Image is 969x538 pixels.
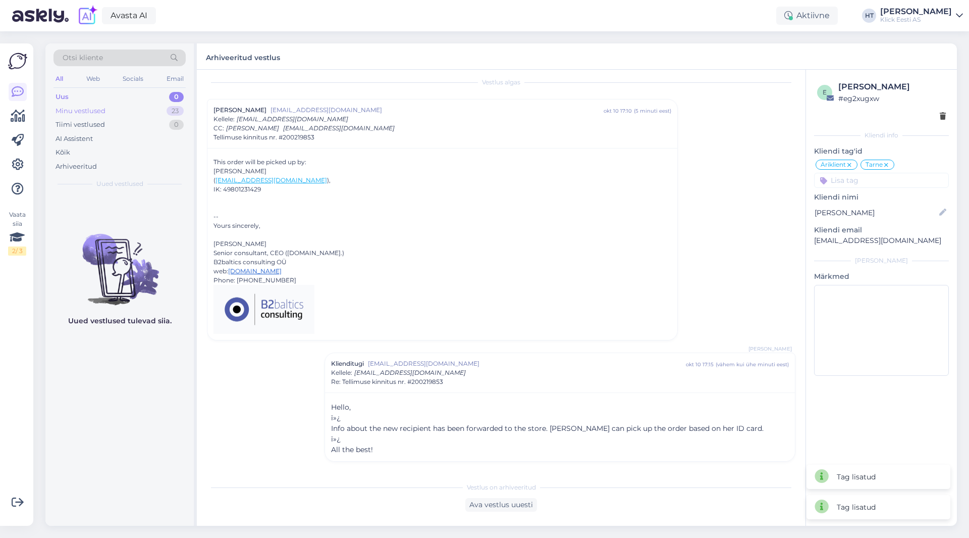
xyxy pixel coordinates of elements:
[169,92,184,102] div: 0
[165,72,186,85] div: Email
[213,212,671,221] div: --
[331,434,341,444] span: ï»¿
[213,124,224,132] span: CC :
[880,8,963,24] a: [PERSON_NAME]Klick Eesti AS
[814,235,949,246] p: [EMAIL_ADDRESS][DOMAIN_NAME]
[213,249,671,258] div: Senior consultant, CEO ([DOMAIN_NAME].)
[56,162,97,172] div: Arhiveeritud
[814,146,949,157] p: Kliendi tag'id
[206,50,280,63] label: Arhiveeritud vestlus
[213,158,671,167] div: This order will be picked up by:
[213,176,671,185] div: ( ),
[63,53,103,63] span: Otsi kliente
[880,16,952,24] div: Klick Eesti AS
[354,369,466,376] span: [EMAIL_ADDRESS][DOMAIN_NAME]
[814,271,949,282] p: Märkmed
[226,124,279,132] span: [PERSON_NAME]
[213,133,314,142] span: Tellimuse kinnitus nr. #200219853
[880,8,952,16] div: [PERSON_NAME]
[465,498,537,512] div: Ava vestlus uuesti
[213,221,671,230] div: Yours sincerely,
[283,124,395,132] span: [EMAIL_ADDRESS][DOMAIN_NAME]
[866,162,883,168] span: Tarne
[102,7,156,24] a: Avasta AI
[271,106,604,115] span: [EMAIL_ADDRESS][DOMAIN_NAME]
[216,176,327,184] a: [EMAIL_ADDRESS][DOMAIN_NAME]
[814,256,949,265] div: [PERSON_NAME]
[53,72,65,85] div: All
[56,134,93,144] div: AI Assistent
[213,106,266,115] span: [PERSON_NAME]
[331,403,351,412] span: Hello,
[821,162,846,168] span: Äriklient
[838,93,946,104] div: # eg2xugxw
[121,72,145,85] div: Socials
[228,267,282,275] a: [DOMAIN_NAME]
[8,52,27,71] img: Askly Logo
[213,267,671,276] div: web:
[814,225,949,235] p: Kliendi email
[837,502,876,513] div: Tag lisatud
[634,107,671,115] div: ( 5 minuti eest )
[814,131,949,140] div: Kliendi info
[814,192,949,203] p: Kliendi nimi
[838,81,946,93] div: [PERSON_NAME]
[815,207,937,218] input: Lisa nimi
[213,115,235,123] span: Kellele :
[213,185,671,194] div: IK: 49801231429
[604,107,632,115] div: okt 10 17:10
[686,361,714,368] div: okt 10 17:15
[213,167,671,176] div: [PERSON_NAME]
[467,483,536,492] span: Vestlus on arhiveeritud
[56,92,69,102] div: Uus
[68,316,172,326] p: Uued vestlused tulevad siia.
[213,276,671,285] div: Phone: [PHONE_NUMBER]
[331,413,341,422] span: ï»¿
[862,9,876,23] div: HT
[331,359,364,368] span: Klienditugi
[56,148,70,158] div: Kõik
[331,377,443,386] span: Re: Tellimuse kinnitus nr. #200219853
[716,361,789,368] div: ( vähem kui ühe minuti eest )
[331,424,764,433] span: Info about the new recipient has been forwarded to the store. [PERSON_NAME] can pick up the order...
[213,285,314,334] img: AIorK4z3mKuQMpj2IL3_zl-Oa4bV3EXATTgB5oYi3_XJ5Yzdb37lpOZGZKTSZVeuiiOgPMacOj75Paanb4Fo
[169,120,184,130] div: 0
[213,258,671,267] div: B2baltics consulting OÜ
[213,239,671,249] div: [PERSON_NAME]
[776,7,838,25] div: Aktiivne
[748,345,792,353] span: [PERSON_NAME]
[823,88,827,96] span: e
[84,72,102,85] div: Web
[8,210,26,256] div: Vaata siia
[8,247,26,256] div: 2 / 3
[837,472,876,482] div: Tag lisatud
[45,216,194,307] img: No chats
[56,120,105,130] div: Tiimi vestlused
[814,173,949,188] input: Lisa tag
[167,106,184,116] div: 23
[207,78,795,87] div: Vestlus algas
[331,369,352,376] span: Kellele :
[331,445,373,454] span: All the best!
[56,106,105,116] div: Minu vestlused
[96,179,143,188] span: Uued vestlused
[237,115,348,123] span: [EMAIL_ADDRESS][DOMAIN_NAME]
[368,359,686,368] span: [EMAIL_ADDRESS][DOMAIN_NAME]
[77,5,98,26] img: explore-ai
